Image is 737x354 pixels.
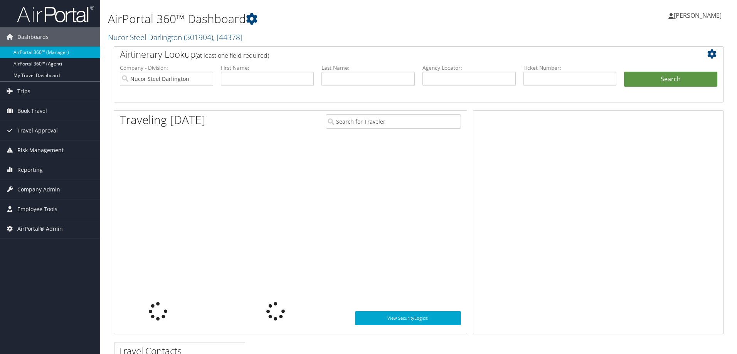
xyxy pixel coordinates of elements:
[321,64,415,72] label: Last Name:
[195,51,269,60] span: (at least one field required)
[184,32,213,42] span: ( 301904 )
[108,11,522,27] h1: AirPortal 360™ Dashboard
[17,5,94,23] img: airportal-logo.png
[17,141,64,160] span: Risk Management
[120,112,205,128] h1: Traveling [DATE]
[624,72,717,87] button: Search
[108,32,242,42] a: Nucor Steel Darlington
[120,64,213,72] label: Company - Division:
[17,180,60,199] span: Company Admin
[17,200,57,219] span: Employee Tools
[668,4,729,27] a: [PERSON_NAME]
[120,48,666,61] h2: Airtinerary Lookup
[523,64,617,72] label: Ticket Number:
[674,11,722,20] span: [PERSON_NAME]
[213,32,242,42] span: , [ 44378 ]
[17,160,43,180] span: Reporting
[17,219,63,238] span: AirPortal® Admin
[355,311,461,325] a: View SecurityLogic®
[422,64,516,72] label: Agency Locator:
[17,27,49,47] span: Dashboards
[17,121,58,140] span: Travel Approval
[326,114,461,129] input: Search for Traveler
[17,82,30,101] span: Trips
[221,64,314,72] label: First Name:
[17,101,47,121] span: Book Travel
